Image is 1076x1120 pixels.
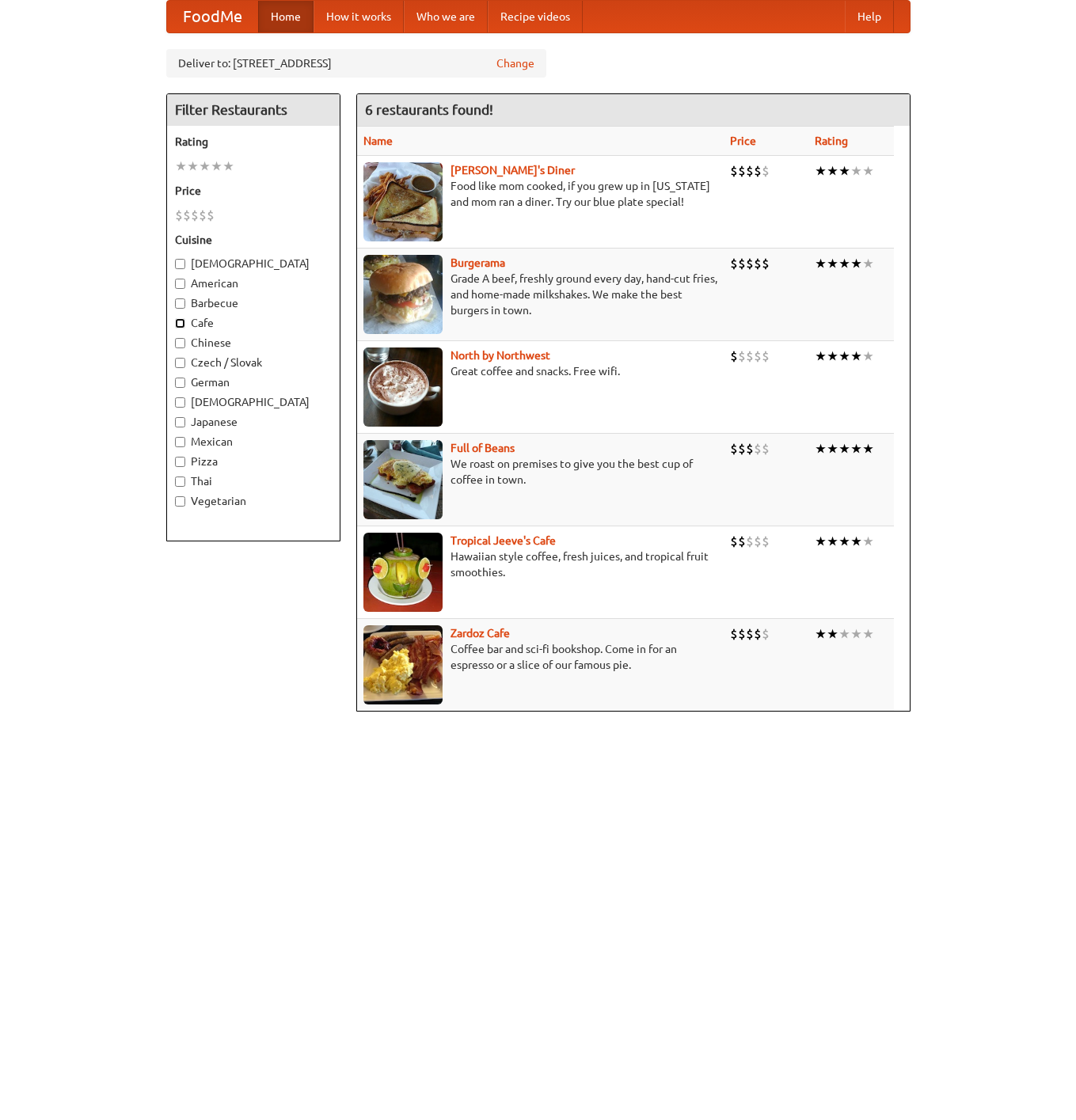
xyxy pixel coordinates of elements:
[363,162,443,241] img: sallys.jpg
[827,162,838,180] li: ★
[363,549,717,580] p: Hawaiian style coffee, fresh juices, and tropical fruit smoothies.
[838,533,850,550] li: ★
[862,347,874,365] li: ★
[363,271,717,318] p: Grade A beef, freshly ground every day, hand-cut fries, and home-made milkshakes. We make the bes...
[862,255,874,272] li: ★
[175,279,185,289] input: American
[363,135,393,147] a: Name
[207,207,215,224] li: $
[754,533,762,550] li: $
[363,456,717,488] p: We roast on premises to give you the best cup of coffee in town.
[746,162,754,180] li: $
[862,625,874,643] li: ★
[175,338,185,348] input: Chinese
[850,255,862,272] li: ★
[175,378,185,388] input: German
[730,533,738,550] li: $
[363,363,717,379] p: Great coffee and snacks. Free wifi.
[754,440,762,457] li: $
[862,162,874,180] li: ★
[730,135,756,147] a: Price
[762,533,770,550] li: $
[222,158,234,175] li: ★
[738,347,746,365] li: $
[845,1,894,32] a: Help
[827,533,838,550] li: ★
[838,347,850,365] li: ★
[175,158,187,175] li: ★
[850,533,862,550] li: ★
[730,440,738,457] li: $
[175,476,185,487] input: Thai
[738,625,746,643] li: $
[175,318,185,328] input: Cafe
[175,134,332,150] h5: Rating
[199,207,207,224] li: $
[496,55,534,71] a: Change
[175,256,332,271] label: [DEMOGRAPHIC_DATA]
[746,440,754,457] li: $
[827,255,838,272] li: ★
[191,207,199,224] li: $
[738,533,746,550] li: $
[175,454,332,469] label: Pizza
[175,358,185,368] input: Czech / Slovak
[815,135,848,147] a: Rating
[762,162,770,180] li: $
[838,162,850,180] li: ★
[175,493,332,509] label: Vegetarian
[451,534,556,547] a: Tropical Jeeve's Cafe
[166,49,546,78] div: Deliver to: [STREET_ADDRESS]
[175,414,332,430] label: Japanese
[199,158,211,175] li: ★
[167,1,258,32] a: FoodMe
[451,164,575,177] b: [PERSON_NAME]'s Diner
[175,183,332,199] h5: Price
[175,496,185,507] input: Vegetarian
[815,347,827,365] li: ★
[175,397,185,408] input: [DEMOGRAPHIC_DATA]
[815,255,827,272] li: ★
[488,1,583,32] a: Recipe videos
[746,533,754,550] li: $
[175,298,185,309] input: Barbecue
[175,434,332,450] label: Mexican
[815,625,827,643] li: ★
[730,162,738,180] li: $
[746,625,754,643] li: $
[762,255,770,272] li: $
[183,207,191,224] li: $
[175,275,332,291] label: American
[451,627,510,640] a: Zardoz Cafe
[762,440,770,457] li: $
[862,440,874,457] li: ★
[314,1,404,32] a: How it works
[451,442,515,454] a: Full of Beans
[451,256,505,269] a: Burgerama
[175,295,332,311] label: Barbecue
[175,437,185,447] input: Mexican
[175,355,332,370] label: Czech / Slovak
[754,162,762,180] li: $
[211,158,222,175] li: ★
[175,457,185,467] input: Pizza
[258,1,314,32] a: Home
[850,162,862,180] li: ★
[762,625,770,643] li: $
[815,162,827,180] li: ★
[451,349,550,362] a: North by Northwest
[730,625,738,643] li: $
[730,347,738,365] li: $
[862,533,874,550] li: ★
[754,255,762,272] li: $
[746,255,754,272] li: $
[175,417,185,427] input: Japanese
[838,255,850,272] li: ★
[827,347,838,365] li: ★
[850,440,862,457] li: ★
[167,94,340,126] h4: Filter Restaurants
[738,255,746,272] li: $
